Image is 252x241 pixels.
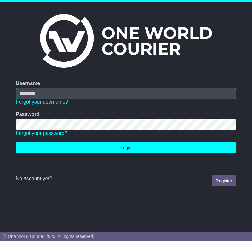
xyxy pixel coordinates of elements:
[16,130,67,136] a: Forgot your password?
[16,175,236,181] div: No account yet?
[16,99,68,105] a: Forgot your username?
[16,80,40,86] label: Username
[16,111,40,117] label: Password
[40,14,212,68] img: One World
[212,175,236,186] a: Register
[16,142,236,153] button: Login
[3,234,94,239] span: © One World Courier 2025. All rights reserved.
